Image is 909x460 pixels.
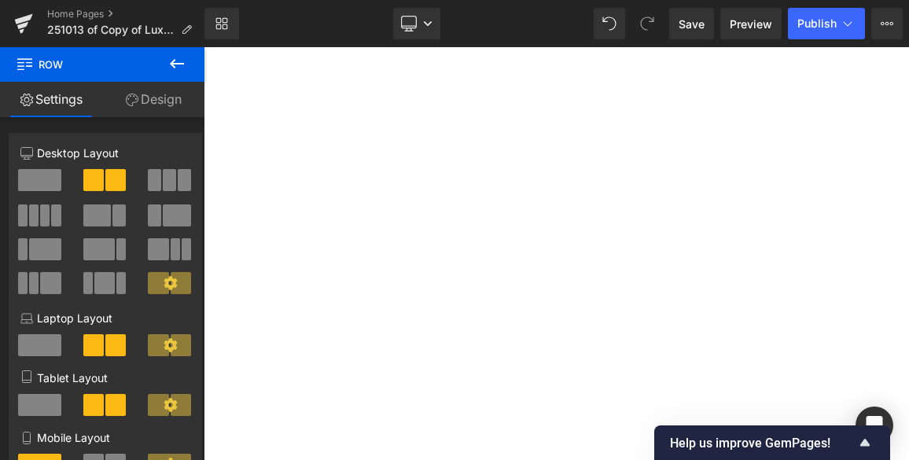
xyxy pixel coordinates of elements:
p: Tablet Layout [20,370,190,386]
p: Mobile Layout [20,429,190,446]
button: Show survey - Help us improve GemPages! [670,433,874,452]
a: Preview [720,8,782,39]
span: Preview [730,16,772,32]
button: More [871,8,903,39]
span: Publish [797,17,837,30]
span: Row [16,47,173,82]
div: Open Intercom Messenger [856,407,893,444]
span: 251013 of Copy of Luxebirdie（リュクスバーディ）|小型犬とのリュクスな生活を楽しむためのラグジュアリーでハイテイストなブランド [47,24,175,36]
a: New Library [204,8,239,39]
button: Redo [631,8,663,39]
button: Publish [788,8,865,39]
a: Home Pages [47,8,204,20]
span: Save [679,16,705,32]
p: Desktop Layout [20,145,190,161]
span: Help us improve GemPages! [670,436,856,451]
p: Laptop Layout [20,310,190,326]
a: Design [102,82,204,117]
button: Undo [594,8,625,39]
